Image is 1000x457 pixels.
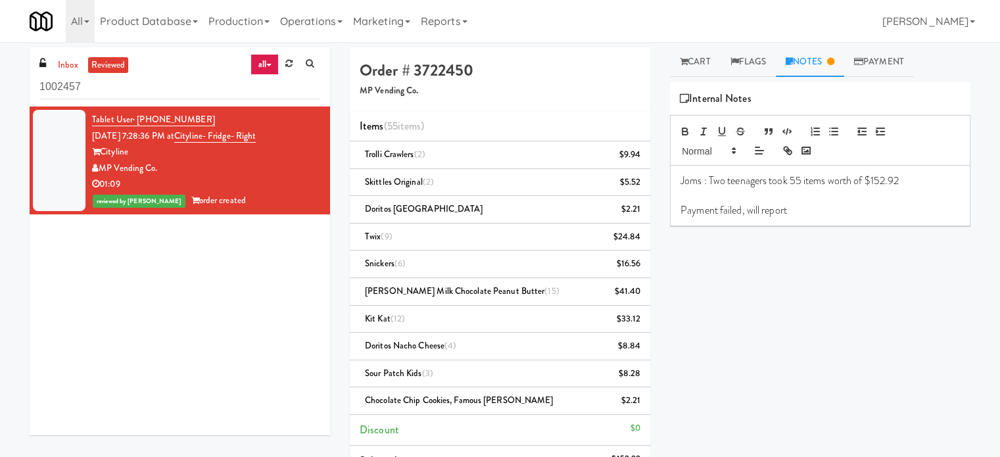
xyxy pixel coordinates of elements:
[680,203,960,218] p: Payment failed, will report
[621,201,641,218] div: $2.21
[30,10,53,33] img: Micromart
[422,367,433,379] span: (3)
[365,339,456,352] span: Doritos Nacho Cheese
[92,144,320,160] div: Cityline
[365,312,405,325] span: Kit Kat
[360,422,399,437] span: Discount
[360,86,640,96] h5: MP Vending Co.
[670,47,721,77] a: Cart
[620,174,641,191] div: $5.52
[680,89,751,108] span: Internal Notes
[191,194,246,206] span: order created
[680,174,960,188] p: Joms : Two teenagers took 55 items worth of $152.92
[365,285,560,297] span: [PERSON_NAME] Milk Chocolate Peanut Butter
[394,257,406,270] span: (6)
[365,394,553,406] span: Chocolate Chip Cookies, Famous [PERSON_NAME]
[360,62,640,79] h4: Order # 3722450
[618,338,641,354] div: $8.84
[88,57,129,74] a: reviewed
[621,393,641,409] div: $2.21
[365,203,483,215] span: Doritos [GEOGRAPHIC_DATA]
[174,130,256,143] a: Cityline- Fridge- Right
[365,367,433,379] span: Sour Patch Kids
[384,118,425,133] span: (55 )
[398,118,421,133] ng-pluralize: items
[613,229,640,245] div: $24.84
[721,47,776,77] a: Flags
[250,54,278,75] a: all
[844,47,914,77] a: Payment
[614,283,640,300] div: $41.40
[92,130,174,142] span: [DATE] 7:28:36 PM at
[93,195,185,208] span: reviewed by [PERSON_NAME]
[423,176,434,188] span: (2)
[92,113,215,126] a: Tablet User· [PHONE_NUMBER]
[39,75,320,99] input: Search vision orders
[544,285,559,297] span: (15)
[414,148,425,160] span: (2)
[619,366,641,382] div: $8.28
[619,147,641,163] div: $9.94
[92,160,320,177] div: MP Vending Co.
[776,47,844,77] a: Notes
[616,256,640,272] div: $16.56
[444,339,456,352] span: (4)
[365,176,434,188] span: Skittles Original
[30,107,330,214] li: Tablet User· [PHONE_NUMBER][DATE] 7:28:36 PM atCityline- Fridge- RightCitylineMP Vending Co.01:09...
[92,176,320,193] div: 01:09
[360,118,424,133] span: Items
[616,311,640,327] div: $33.12
[631,420,640,437] div: $0
[365,230,393,243] span: Twix
[381,230,392,243] span: (9)
[391,312,405,325] span: (12)
[365,148,425,160] span: Trolli Crawlers
[55,57,82,74] a: inbox
[365,257,406,270] span: Snickers
[133,113,215,126] span: · [PHONE_NUMBER]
